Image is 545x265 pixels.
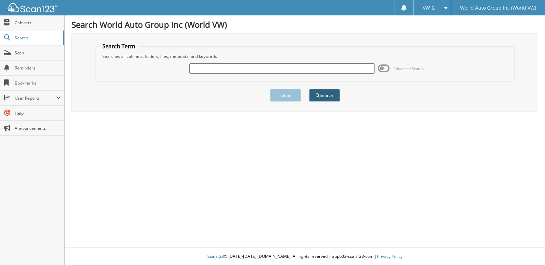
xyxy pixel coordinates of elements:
div: © [DATE]-[DATE] [DOMAIN_NAME]. All rights reserved | appb03-scan123-com | [65,248,545,265]
span: World Auto Group Inc (World VW) [460,6,536,10]
span: Search [15,35,60,41]
span: VW S. [423,6,435,10]
span: Advanced Search [393,66,424,71]
span: User Reports [15,95,56,101]
span: Bookmarks [15,80,61,86]
button: Clear [270,89,301,102]
h1: Search World Auto Group Inc (World VW) [72,19,538,30]
span: Scan [15,50,61,56]
span: Announcements [15,125,61,131]
span: Cabinets [15,20,61,26]
button: Search [309,89,340,102]
a: Privacy Policy [377,253,403,259]
span: Scan123 [207,253,224,259]
legend: Search Term [99,42,139,50]
span: Help [15,110,61,116]
span: Reminders [15,65,61,71]
div: Searches all cabinets, folders, files, metadata, and keywords [99,53,511,59]
img: scan123-logo-white.svg [7,3,58,12]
